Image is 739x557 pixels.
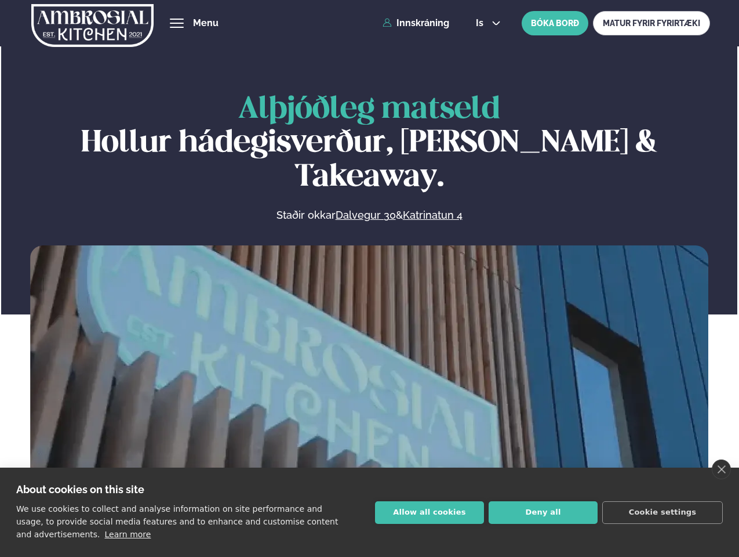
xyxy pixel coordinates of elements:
p: Staðir okkar & [150,208,588,222]
button: is [467,19,510,28]
button: Cookie settings [602,501,723,524]
h1: Hollur hádegisverður, [PERSON_NAME] & Takeaway. [30,93,708,194]
a: Learn more [105,530,151,539]
p: We use cookies to collect and analyse information on site performance and usage, to provide socia... [16,504,338,539]
a: Innskráning [383,18,449,28]
button: BÓKA BORÐ [522,11,588,35]
span: Alþjóðleg matseld [238,95,500,124]
button: hamburger [170,16,184,30]
img: logo [31,2,154,49]
button: Deny all [489,501,598,524]
button: Allow all cookies [375,501,484,524]
a: close [712,460,731,479]
strong: About cookies on this site [16,483,144,495]
a: Katrinatun 4 [403,208,463,222]
span: is [476,19,487,28]
a: MATUR FYRIR FYRIRTÆKI [593,11,710,35]
a: Dalvegur 30 [336,208,396,222]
